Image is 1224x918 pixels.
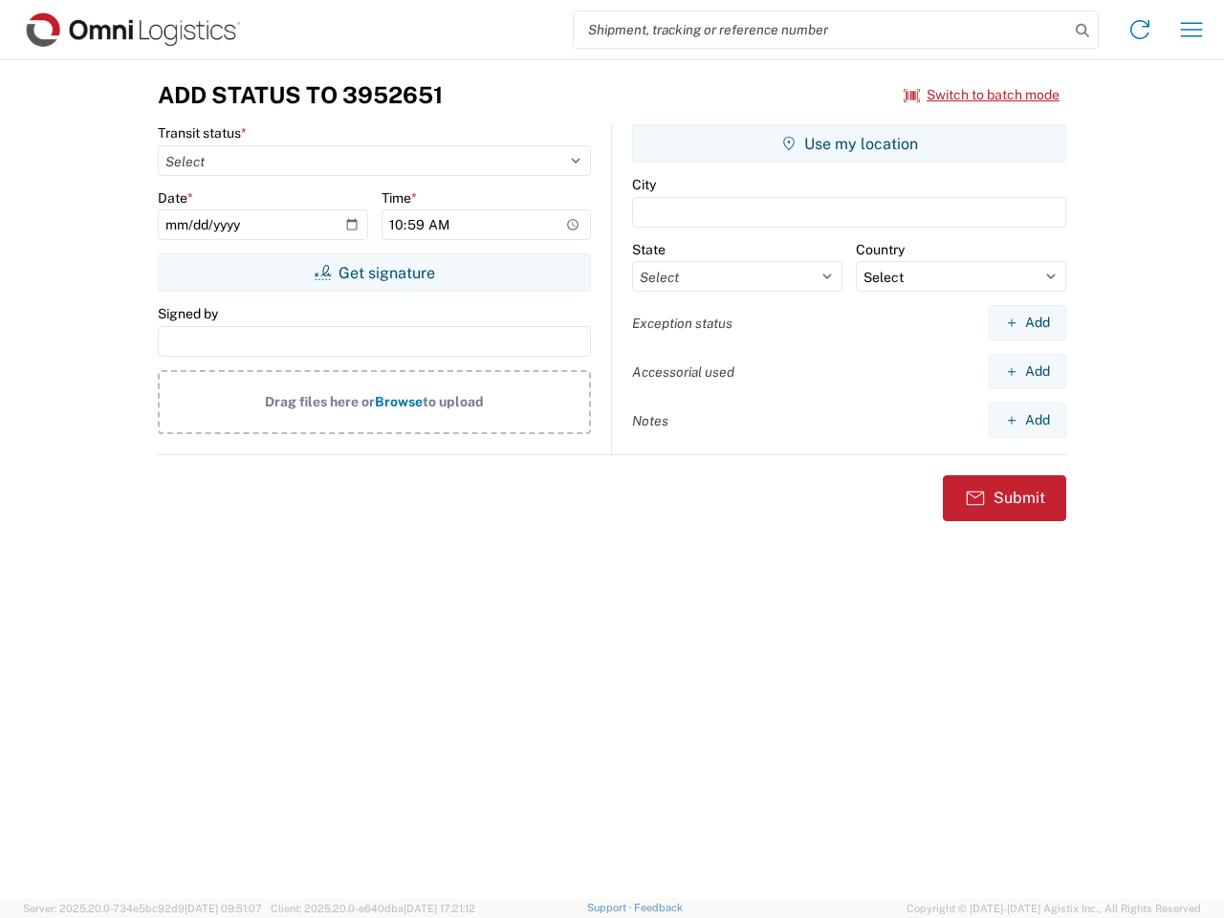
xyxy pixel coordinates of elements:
[632,241,666,258] label: State
[943,475,1066,521] button: Submit
[158,81,443,109] h3: Add Status to 3952651
[574,11,1069,48] input: Shipment, tracking or reference number
[158,189,193,207] label: Date
[185,903,262,914] span: [DATE] 09:51:07
[271,903,475,914] span: Client: 2025.20.0-e640dba
[158,305,218,322] label: Signed by
[382,189,417,207] label: Time
[907,900,1201,917] span: Copyright © [DATE]-[DATE] Agistix Inc., All Rights Reserved
[632,315,732,332] label: Exception status
[158,124,247,142] label: Transit status
[23,903,262,914] span: Server: 2025.20.0-734e5bc92d9
[632,124,1066,163] button: Use my location
[634,902,683,913] a: Feedback
[989,305,1066,340] button: Add
[265,394,375,409] span: Drag files here or
[404,903,475,914] span: [DATE] 17:21:12
[989,354,1066,389] button: Add
[375,394,423,409] span: Browse
[632,176,656,193] label: City
[587,902,635,913] a: Support
[158,253,591,292] button: Get signature
[423,394,484,409] span: to upload
[632,363,734,381] label: Accessorial used
[989,403,1066,438] button: Add
[856,241,905,258] label: Country
[904,79,1060,111] button: Switch to batch mode
[632,412,668,429] label: Notes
